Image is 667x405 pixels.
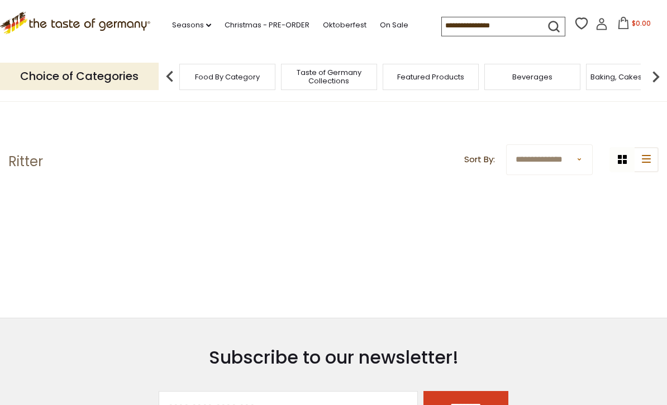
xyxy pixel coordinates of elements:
a: Christmas - PRE-ORDER [225,19,309,31]
h3: Subscribe to our newsletter! [159,346,509,369]
button: $0.00 [610,17,658,34]
a: Oktoberfest [323,19,366,31]
img: previous arrow [159,65,181,88]
span: $0.00 [632,18,651,28]
label: Sort By: [464,153,495,167]
img: next arrow [645,65,667,88]
a: Food By Category [195,73,260,81]
a: Taste of Germany Collections [284,68,374,85]
a: Featured Products [397,73,464,81]
a: Beverages [512,73,552,81]
a: On Sale [380,19,408,31]
a: Seasons [172,19,211,31]
h1: Ritter [8,153,43,170]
